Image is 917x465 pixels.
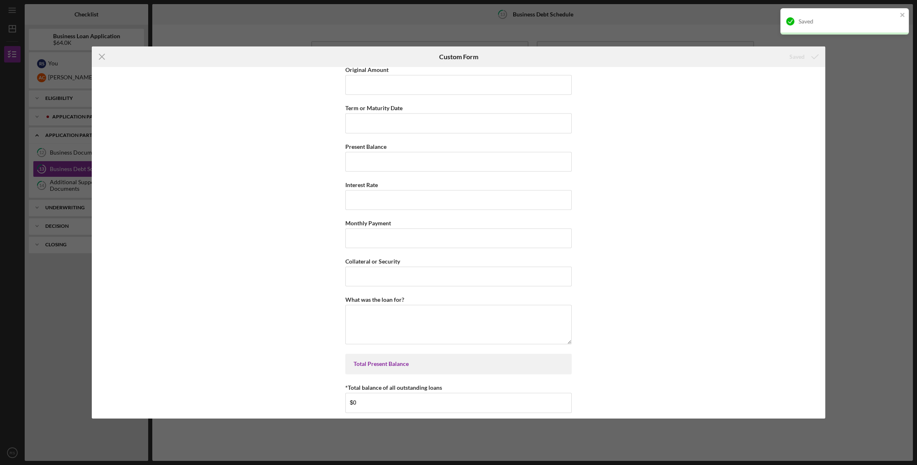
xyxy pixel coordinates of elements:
[900,12,905,19] button: close
[345,66,389,73] label: Original Amount
[781,49,825,65] button: Saved
[345,104,403,111] label: Term or Maturity Date
[345,220,391,227] label: Monthly Payment
[345,384,442,391] label: *Total balance of all outstanding loans
[789,49,805,65] div: Saved
[345,296,404,303] label: What was the loan for?
[345,143,386,150] label: Present Balance
[345,258,400,265] label: Collateral or Security
[798,18,897,25] div: Saved
[439,53,478,60] h6: Custom Form
[354,361,563,367] div: Total Present Balance
[345,181,378,188] label: Interest Rate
